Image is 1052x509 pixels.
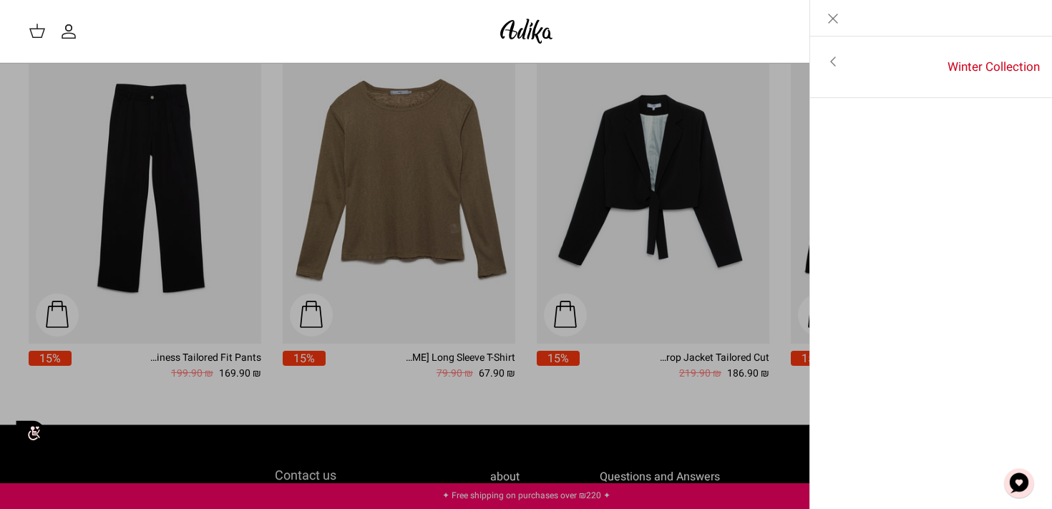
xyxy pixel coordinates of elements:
[948,58,1040,76] font: Winter Collection
[496,14,557,48] img: Adika IL
[11,413,50,452] img: accessibility_icon02.svg
[60,23,83,40] a: My account
[998,462,1041,505] button: Chat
